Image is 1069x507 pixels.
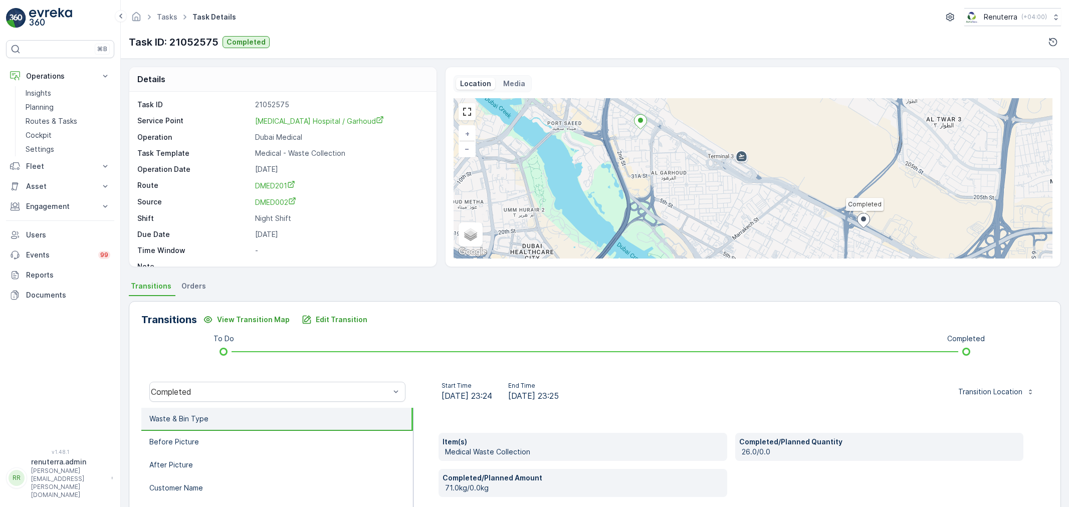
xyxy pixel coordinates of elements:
[255,197,426,207] a: DMED002
[964,8,1061,26] button: Renuterra(+04:00)
[508,390,559,402] span: [DATE] 23:25
[958,387,1022,397] p: Transition Location
[97,45,107,53] p: ⌘B
[213,334,234,344] p: To Do
[181,281,206,291] span: Orders
[442,390,492,402] span: [DATE] 23:24
[6,285,114,305] a: Documents
[26,71,94,81] p: Operations
[137,132,251,142] p: Operation
[460,126,475,141] a: Zoom In
[316,315,367,325] p: Edit Transition
[26,201,94,211] p: Engagement
[508,382,559,390] p: End Time
[255,117,384,125] span: [MEDICAL_DATA] Hospital / Garhoud
[255,262,426,272] p: -
[137,245,251,256] p: Time Window
[149,483,203,493] p: Customer Name
[26,88,51,98] p: Insights
[255,132,426,142] p: Dubai Medical
[131,281,171,291] span: Transitions
[22,142,114,156] a: Settings
[26,161,94,171] p: Fleet
[460,79,491,89] p: Location
[26,230,110,240] p: Users
[131,15,142,24] a: Homepage
[739,437,1020,447] p: Completed/Planned Quantity
[255,245,426,256] p: -
[137,197,251,207] p: Source
[255,164,426,174] p: [DATE]
[952,384,1040,400] button: Transition Location
[22,128,114,142] a: Cockpit
[137,180,251,191] p: Route
[443,437,723,447] p: Item(s)
[137,213,251,223] p: Shift
[6,265,114,285] a: Reports
[465,129,470,138] span: +
[443,473,723,483] p: Completed/Planned Amount
[6,66,114,86] button: Operations
[6,8,26,28] img: logo
[255,100,426,110] p: 21052575
[456,245,489,259] img: Google
[137,100,251,110] p: Task ID
[984,12,1017,22] p: Renuterra
[22,114,114,128] a: Routes & Tasks
[947,334,985,344] p: Completed
[964,12,980,23] img: Screenshot_2024-07-26_at_13.33.01.png
[31,457,106,467] p: renuterra.admin
[31,467,106,499] p: [PERSON_NAME][EMAIL_ADDRESS][PERSON_NAME][DOMAIN_NAME]
[217,315,290,325] p: View Transition Map
[255,180,426,191] a: DMED201
[227,37,266,47] p: Completed
[6,449,114,455] span: v 1.48.1
[151,387,390,396] div: Completed
[137,164,251,174] p: Operation Date
[129,35,219,50] p: Task ID: 21052575
[460,141,475,156] a: Zoom Out
[26,181,94,191] p: Asset
[465,144,470,153] span: −
[137,262,251,272] p: Note
[503,79,525,89] p: Media
[9,470,25,486] div: RR
[26,102,54,112] p: Planning
[22,100,114,114] a: Planning
[456,245,489,259] a: Open this area in Google Maps (opens a new window)
[137,229,251,239] p: Due Date
[26,116,77,126] p: Routes & Tasks
[255,116,426,126] a: HMS Hospital / Garhoud
[6,196,114,216] button: Engagement
[137,148,251,158] p: Task Template
[26,130,52,140] p: Cockpit
[197,312,296,328] button: View Transition Map
[6,457,114,499] button: RRrenuterra.admin[PERSON_NAME][EMAIL_ADDRESS][PERSON_NAME][DOMAIN_NAME]
[442,382,492,390] p: Start Time
[296,312,373,328] button: Edit Transition
[6,156,114,176] button: Fleet
[137,116,251,126] p: Service Point
[255,181,295,190] span: DMED201
[255,198,296,206] span: DMED002
[100,251,108,259] p: 99
[742,447,1020,457] p: 26.0/0.0
[1021,13,1047,21] p: ( +04:00 )
[137,73,165,85] p: Details
[190,12,238,22] span: Task Details
[26,270,110,280] p: Reports
[26,290,110,300] p: Documents
[26,144,54,154] p: Settings
[255,148,426,158] p: Medical - Waste Collection
[255,213,426,223] p: Night Shift
[22,86,114,100] a: Insights
[255,229,426,239] p: [DATE]
[445,447,723,457] p: Medical Waste Collection
[6,176,114,196] button: Asset
[149,437,199,447] p: Before Picture
[6,225,114,245] a: Users
[149,460,193,470] p: After Picture
[223,36,270,48] button: Completed
[460,104,475,119] a: View Fullscreen
[141,312,197,327] p: Transitions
